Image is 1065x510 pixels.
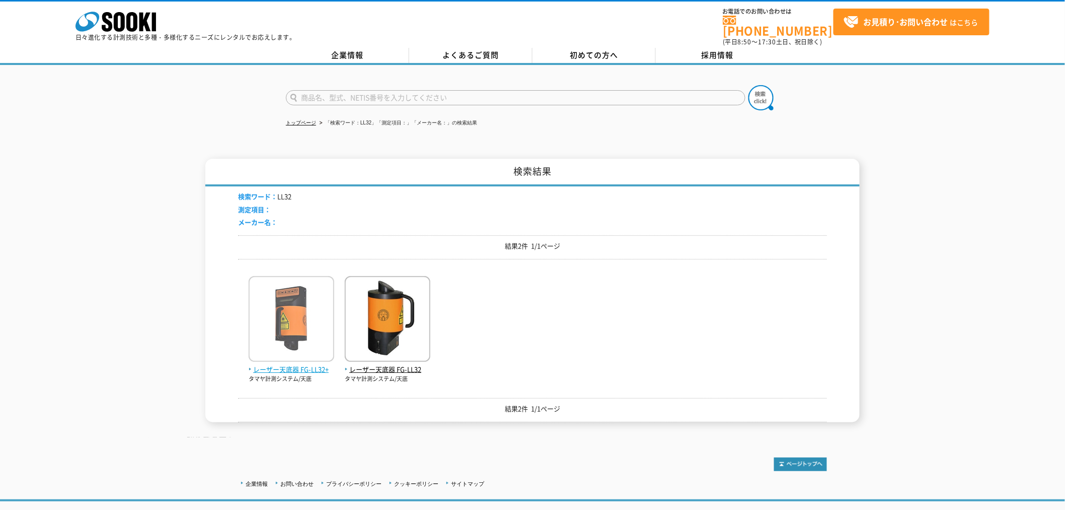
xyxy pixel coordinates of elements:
span: (平日 ～ 土日、祝日除く) [723,37,822,46]
span: 検索ワード： [238,192,277,201]
a: 企業情報 [246,481,268,487]
a: プライバシーポリシー [326,481,382,487]
span: お電話でのお問い合わせは [723,9,833,15]
p: タマヤ計測システム/天底 [249,375,334,384]
a: お問い合わせ [280,481,314,487]
a: サイトマップ [451,481,484,487]
img: btn_search.png [748,85,774,110]
a: よくあるご質問 [409,48,532,63]
img: トップページへ [774,458,827,471]
a: 企業情報 [286,48,409,63]
p: 結果2件 1/1ページ [238,404,827,414]
span: 初めての方へ [570,49,619,60]
img: FG-LL32+ [249,276,334,364]
p: タマヤ計測システム/天底 [345,375,430,384]
a: クッキーポリシー [394,481,438,487]
a: 採用情報 [656,48,779,63]
span: 測定項目： [238,205,271,214]
input: 商品名、型式、NETIS番号を入力してください [286,90,745,105]
span: 17:30 [758,37,776,46]
a: トップページ [286,120,316,125]
span: メーカー名： [238,217,277,227]
span: レーザー天底器 FG-LL32 [345,364,430,375]
span: 8:50 [738,37,752,46]
span: はこちら [844,15,978,30]
h1: 検索結果 [205,159,860,186]
li: 「検索ワード：LL32」「測定項目：」「メーカー名：」の検索結果 [318,118,477,129]
a: レーザー天底器 FG-LL32+ [249,354,334,375]
img: FG-LL32 [345,276,430,364]
p: 結果2件 1/1ページ [238,241,827,251]
p: 日々進化する計測技術と多種・多様化するニーズにレンタルでお応えします。 [75,34,296,40]
a: [PHONE_NUMBER] [723,16,833,36]
a: お見積り･お問い合わせはこちら [833,9,990,35]
span: レーザー天底器 FG-LL32+ [249,364,334,375]
a: レーザー天底器 FG-LL32 [345,354,430,375]
a: 初めての方へ [532,48,656,63]
li: LL32 [238,192,291,202]
strong: お見積り･お問い合わせ [864,16,948,28]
